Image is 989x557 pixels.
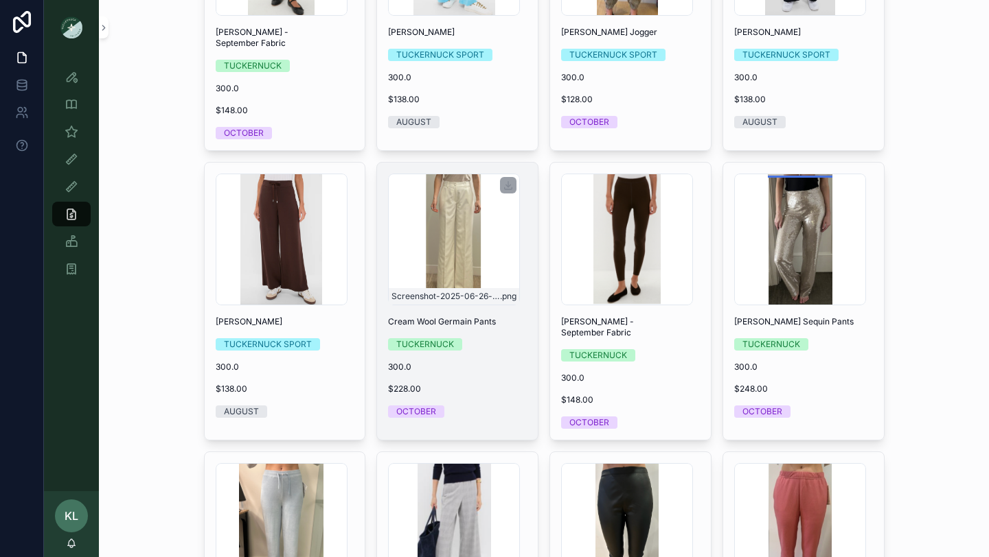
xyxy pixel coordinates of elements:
[388,72,527,83] span: 300.0
[216,27,354,49] span: [PERSON_NAME] - September Fabric
[396,405,436,418] div: OCTOBER
[734,383,873,394] span: $248.00
[561,316,700,338] span: [PERSON_NAME] - September Fabric
[569,416,609,429] div: OCTOBER
[376,162,538,440] a: Screenshot-2025-06-26-at-5.29.12-PM.pngCream Wool Germain PantsTUCKERNUCK300.0$228.00OCTOBER
[224,127,264,139] div: OCTOBER
[734,94,873,105] span: $138.00
[734,362,873,372] span: 300.0
[561,94,700,105] span: $128.00
[742,116,777,128] div: AUGUST
[396,338,454,351] div: TUCKERNUCK
[569,116,609,128] div: OCTOBER
[388,316,527,327] span: Cream Wool Germain Pants
[742,405,782,418] div: OCTOBER
[60,16,82,38] img: App logo
[204,162,366,440] a: [PERSON_NAME]TUCKERNUCK SPORT300.0$138.00AUGUST
[44,55,99,299] div: scrollable content
[216,83,354,94] span: 300.0
[216,362,354,372] span: 300.0
[742,338,800,351] div: TUCKERNUCK
[500,291,516,302] span: .png
[742,49,830,61] div: TUCKERNUCK SPORT
[569,349,627,362] div: TUCKERNUCK
[549,162,712,440] a: [PERSON_NAME] - September FabricTUCKERNUCK300.0$148.00OCTOBER
[224,338,312,351] div: TUCKERNUCK SPORT
[216,316,354,327] span: [PERSON_NAME]
[734,72,873,83] span: 300.0
[388,362,527,372] span: 300.0
[734,316,873,327] span: [PERSON_NAME] Sequin Pants
[216,105,354,116] span: $148.00
[224,60,282,72] div: TUCKERNUCK
[65,508,78,524] span: KL
[396,49,484,61] div: TUCKERNUCK SPORT
[569,49,657,61] div: TUCKERNUCK SPORT
[388,383,527,394] span: $228.00
[224,405,259,418] div: AUGUST
[391,291,500,302] span: Screenshot-2025-06-26-at-5.29.12-PM
[561,394,700,405] span: $148.00
[561,72,700,83] span: 300.0
[734,27,873,38] span: [PERSON_NAME]
[561,27,700,38] span: [PERSON_NAME] Jogger
[396,116,431,128] div: AUGUST
[388,94,527,105] span: $138.00
[216,383,354,394] span: $138.00
[561,372,700,383] span: 300.0
[723,162,885,440] a: [PERSON_NAME] Sequin PantsTUCKERNUCK300.0$248.00OCTOBER
[388,27,527,38] span: [PERSON_NAME]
